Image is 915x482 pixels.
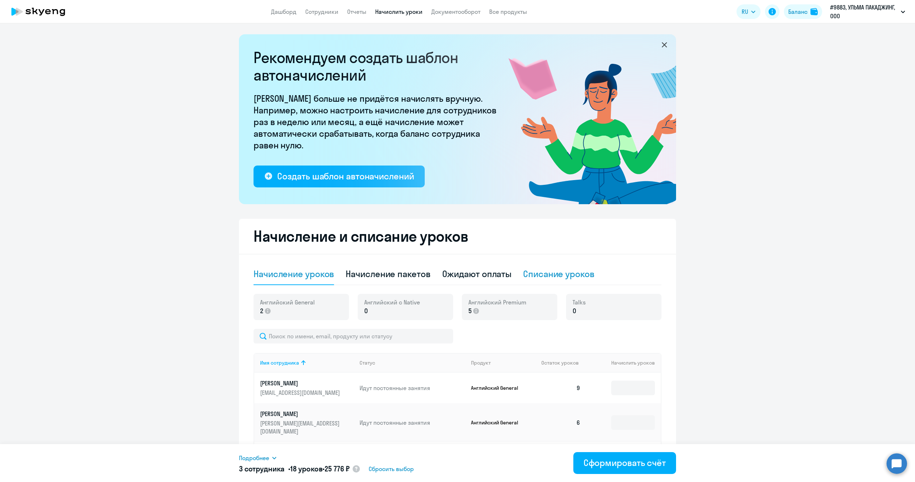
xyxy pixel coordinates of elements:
[375,8,423,15] a: Начислить уроки
[442,268,512,280] div: Ожидают оплаты
[254,49,501,84] h2: Рекомендуем создать шаблон автоначислений
[260,306,263,316] span: 2
[471,359,536,366] div: Продукт
[742,7,748,16] span: RU
[471,359,491,366] div: Продукт
[788,7,808,16] div: Баланс
[239,464,350,474] h5: 3 сотрудника • •
[468,306,472,316] span: 5
[586,353,661,373] th: Начислить уроков
[346,268,430,280] div: Начисление пакетов
[360,419,465,427] p: Идут постоянные занятия
[260,379,354,397] a: [PERSON_NAME][EMAIL_ADDRESS][DOMAIN_NAME]
[364,298,420,306] span: Английский с Native
[360,384,465,392] p: Идут постоянные занятия
[535,442,586,473] td: 8
[260,410,342,418] p: [PERSON_NAME]
[535,403,586,442] td: 6
[541,359,579,366] span: Остаток уроков
[239,454,269,462] span: Подробнее
[254,93,501,151] p: [PERSON_NAME] больше не придётся начислять вручную. Например, можно настроить начисление для сотр...
[260,359,354,366] div: Имя сотрудника
[290,464,323,473] span: 18 уроков
[784,4,822,19] button: Балансbalance
[277,170,414,182] div: Создать шаблон автоначислений
[523,268,594,280] div: Списание уроков
[489,8,527,15] a: Все продукты
[826,3,909,20] button: #9883, УЛЬМА ПАКАДЖИНГ, ООО
[260,298,315,306] span: Английский General
[360,359,375,366] div: Статус
[260,359,299,366] div: Имя сотрудника
[573,452,676,474] button: Сформировать счёт
[254,268,334,280] div: Начисление уроков
[830,3,898,20] p: #9883, УЛЬМА ПАКАДЖИНГ, ООО
[573,306,576,316] span: 0
[271,8,297,15] a: Дашборд
[254,166,425,187] button: Создать шаблон автоначислений
[810,8,818,15] img: balance
[260,389,342,397] p: [EMAIL_ADDRESS][DOMAIN_NAME]
[260,410,354,435] a: [PERSON_NAME][PERSON_NAME][EMAIL_ADDRESS][DOMAIN_NAME]
[737,4,761,19] button: RU
[347,8,366,15] a: Отчеты
[431,8,480,15] a: Документооборот
[471,419,526,426] p: Английский General
[254,228,661,245] h2: Начисление и списание уроков
[254,329,453,343] input: Поиск по имени, email, продукту или статусу
[468,298,526,306] span: Английский Premium
[260,379,342,387] p: [PERSON_NAME]
[535,373,586,403] td: 9
[369,464,414,473] span: Сбросить выбор
[573,298,586,306] span: Talks
[471,385,526,391] p: Английский General
[260,419,342,435] p: [PERSON_NAME][EMAIL_ADDRESS][DOMAIN_NAME]
[325,464,350,473] span: 25 776 ₽
[584,457,666,469] div: Сформировать счёт
[541,359,586,366] div: Остаток уроков
[364,306,368,316] span: 0
[305,8,338,15] a: Сотрудники
[360,359,465,366] div: Статус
